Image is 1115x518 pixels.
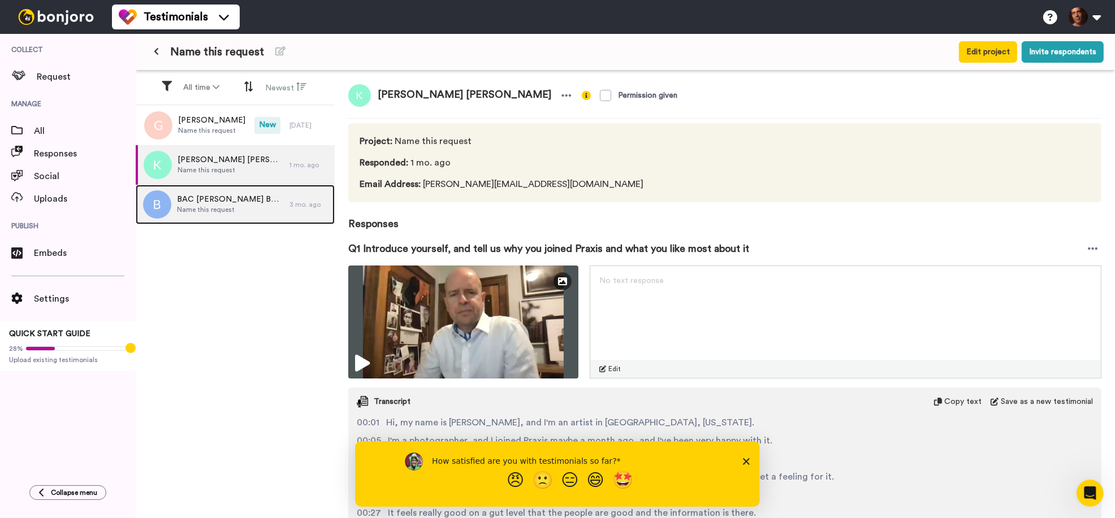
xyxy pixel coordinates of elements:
span: Embeds [34,246,136,260]
span: 00:05 [357,434,381,447]
div: Tooltip anchor [126,343,136,353]
span: [PERSON_NAME] [PERSON_NAME] [178,154,284,166]
span: Q1 Introduce yourself, and tell us why you joined Praxis and what you like most about it [348,241,749,256]
span: Hi, my name is [PERSON_NAME], and I'm an artist in [GEOGRAPHIC_DATA], [US_STATE]. [386,416,754,429]
span: Edit [608,364,621,373]
button: Collapse menu [29,485,106,500]
span: Social [34,169,136,183]
span: Name this request [177,205,284,214]
span: BAC [PERSON_NAME] BAC [PERSON_NAME] [177,194,284,205]
img: tm-color.svg [119,8,137,26]
span: Testimonials [144,9,208,25]
span: I'm a photographer, and I joined Praxis maybe a month ago, and I've been very happy with it. [388,434,772,447]
span: New [254,117,280,134]
div: 1 mo. ago [289,160,329,169]
span: [PERSON_NAME] [178,115,245,126]
img: transcript.svg [357,396,368,407]
img: b.png [143,190,171,219]
span: Copy text [944,396,982,407]
span: Responses [34,147,136,160]
span: Name this request [178,126,245,135]
span: 1 mo. ago [360,156,643,169]
span: Name this request [360,134,643,148]
span: Project : [360,137,392,146]
span: No text response [599,277,664,285]
span: QUICK START GUIDE [9,330,90,338]
span: Responses [348,202,1101,232]
a: [PERSON_NAME]Name this requestNew[DATE] [136,106,335,145]
img: g.png [144,111,172,140]
img: k.png [144,151,172,179]
button: Edit project [959,41,1017,63]
span: [PERSON_NAME][EMAIL_ADDRESS][DOMAIN_NAME] [360,177,643,191]
span: Upload existing testimonials [9,355,127,364]
img: f3f62d51-d944-40a1-b978-ba7a8eb3ccbe-thumbnail_full-1753721987.jpg [348,265,578,378]
div: Permission given [618,90,677,101]
span: Collapse menu [51,488,97,497]
a: [PERSON_NAME] [PERSON_NAME]Name this request1 mo. ago [136,145,335,185]
span: Responded : [360,158,408,167]
div: [DATE] [289,121,329,130]
span: 00:01 [357,416,379,429]
img: info-yellow.svg [582,91,591,100]
span: All [34,124,136,138]
span: Uploads [34,192,136,206]
span: Name this request [178,166,284,175]
span: Transcript [374,396,410,407]
img: bj-logo-header-white.svg [14,9,98,25]
span: Email Address : [360,180,421,189]
div: 3 mo. ago [289,200,329,209]
iframe: Survey by Grant from Bonjoro [355,441,760,507]
a: BAC [PERSON_NAME] BAC [PERSON_NAME]Name this request3 mo. ago [136,185,335,224]
span: Settings [34,292,136,306]
span: Name this request [170,44,264,60]
img: k.png [348,84,371,107]
iframe: Intercom live chat [1077,480,1104,507]
span: [PERSON_NAME] [PERSON_NAME] [371,84,558,107]
button: All time [176,77,226,98]
span: Request [37,70,136,84]
span: Save as a new testimonial [1001,396,1093,407]
button: Invite respondents [1022,41,1104,63]
span: 28% [9,344,23,353]
button: Newest [258,77,313,98]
